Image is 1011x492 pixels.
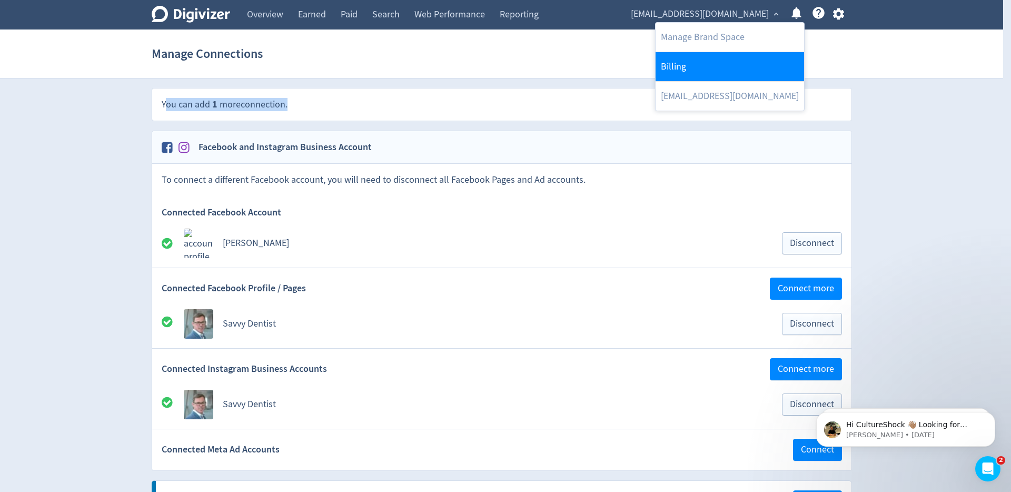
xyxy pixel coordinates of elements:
a: [EMAIL_ADDRESS][DOMAIN_NAME] [656,82,804,111]
iframe: Intercom live chat [975,456,1000,481]
a: Billing [656,52,804,81]
iframe: Intercom notifications message [800,390,1011,464]
span: 2 [997,456,1005,465]
a: Manage Brand Space [656,23,804,52]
